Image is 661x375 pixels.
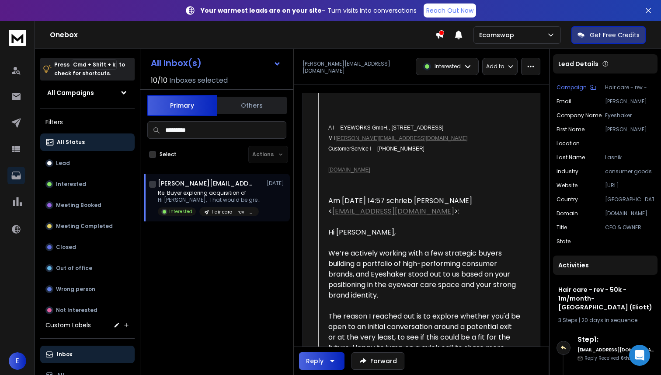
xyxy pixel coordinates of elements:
[40,238,135,256] button: Closed
[201,6,417,15] p: – Turn visits into conversations
[558,317,652,324] div: |
[605,224,654,231] p: CEO & OWNER
[590,31,640,39] p: Get Free Credits
[328,311,521,374] div: The reason I reached out is to explore whether you'd be open to an initial conversation around a ...
[557,84,587,91] p: Campaign
[605,168,654,175] p: consumer goods
[57,351,72,358] p: Inbox
[605,84,654,91] p: Hair care - rev - 50k - 1m/month- [GEOGRAPHIC_DATA] (Eliott)
[581,316,637,324] span: 20 days in sequence
[40,301,135,319] button: Not Interested
[328,196,521,217] div: Am [DATE] 14:57 schrieb [PERSON_NAME] < >:
[56,265,92,272] p: Out of office
[605,210,654,217] p: [DOMAIN_NAME]
[40,84,135,102] button: All Campaigns
[557,112,602,119] p: Company Name
[328,248,521,301] div: We’re actively working with a few strategic buyers building a portfolio of high-performing consum...
[40,217,135,235] button: Meeting Completed
[553,256,658,275] div: Activities
[151,75,167,86] span: 10 / 10
[558,60,598,68] p: Lead Details
[40,280,135,298] button: Wrong person
[212,209,254,215] p: Hair care - rev - 50k - 1m/month- [GEOGRAPHIC_DATA] (Eliott)
[426,6,473,15] p: Reach Out Now
[169,208,192,215] p: Interested
[558,285,652,312] h1: Hair care - rev - 50k - 1m/month- [GEOGRAPHIC_DATA] (Eliott)
[557,168,578,175] p: industry
[151,59,202,67] h1: All Inbox(s)
[351,352,404,370] button: Forward
[629,345,650,366] div: Open Intercom Messenger
[558,316,578,324] span: 3 Steps
[217,96,287,115] button: Others
[158,196,263,203] p: Hi [PERSON_NAME], That would be great!
[605,112,654,119] p: Eyeshaker
[56,160,70,167] p: Lead
[336,135,468,141] a: [PERSON_NAME][EMAIL_ADDRESS][DOMAIN_NAME]
[557,196,578,203] p: Country
[424,4,476,18] a: Reach Out Now
[571,26,646,44] button: Get Free Credits
[605,98,654,105] p: [PERSON_NAME][EMAIL_ADDRESS][DOMAIN_NAME]
[605,182,654,189] p: [URL][DOMAIN_NAME]
[584,355,640,361] p: Reply Received
[56,223,113,230] p: Meeting Completed
[9,352,26,370] button: E
[479,31,518,39] p: Ecomswap
[299,352,344,370] button: Reply
[578,334,654,345] h6: Step 1 :
[56,307,97,314] p: Not Interested
[56,202,101,209] p: Meeting Booked
[40,154,135,172] button: Lead
[557,210,578,217] p: domain
[147,95,217,116] button: Primary
[578,347,654,353] h6: [EMAIL_ADDRESS][DOMAIN_NAME]
[158,179,254,188] h1: [PERSON_NAME][EMAIL_ADDRESS][DOMAIN_NAME]
[267,180,286,187] p: [DATE]
[328,135,468,141] span: M I
[72,60,117,70] span: Cmd + Shift + k
[40,116,135,128] h3: Filters
[306,357,324,365] div: Reply
[557,84,596,91] button: Campaign
[557,140,580,147] p: location
[435,63,461,70] p: Interested
[56,286,95,293] p: Wrong person
[303,60,411,74] p: [PERSON_NAME][EMAIL_ADDRESS][DOMAIN_NAME]
[56,244,76,251] p: Closed
[605,196,654,203] p: [GEOGRAPHIC_DATA]
[557,98,571,105] p: Email
[160,151,177,158] label: Select
[40,259,135,277] button: Out of office
[557,126,584,133] p: First Name
[158,189,263,196] p: Re: Buyer exploring acquisition of
[169,75,228,86] h3: Inboxes selected
[40,175,135,193] button: Interested
[45,321,91,329] h3: Custom Labels
[144,54,288,72] button: All Inbox(s)
[328,167,370,173] a: [DOMAIN_NAME]
[56,181,86,188] p: Interested
[621,355,640,361] span: 6th, Aug
[557,224,567,231] p: title
[40,196,135,214] button: Meeting Booked
[332,206,454,216] a: [EMAIL_ADDRESS][DOMAIN_NAME]
[328,146,424,152] span: CustomerService I [PHONE_NUMBER]
[57,139,85,146] p: All Status
[328,125,443,131] span: A I EYEWORKS GmbH., [STREET_ADDRESS]
[557,182,578,189] p: website
[201,6,322,15] strong: Your warmest leads are on your site
[557,238,571,245] p: State
[50,30,435,40] h1: Onebox
[9,30,26,46] img: logo
[557,154,585,161] p: Last Name
[54,60,125,78] p: Press to check for shortcuts.
[40,133,135,151] button: All Status
[605,154,654,161] p: Lasnik
[605,126,654,133] p: [PERSON_NAME]
[47,88,94,97] h1: All Campaigns
[328,227,521,238] div: Hi [PERSON_NAME],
